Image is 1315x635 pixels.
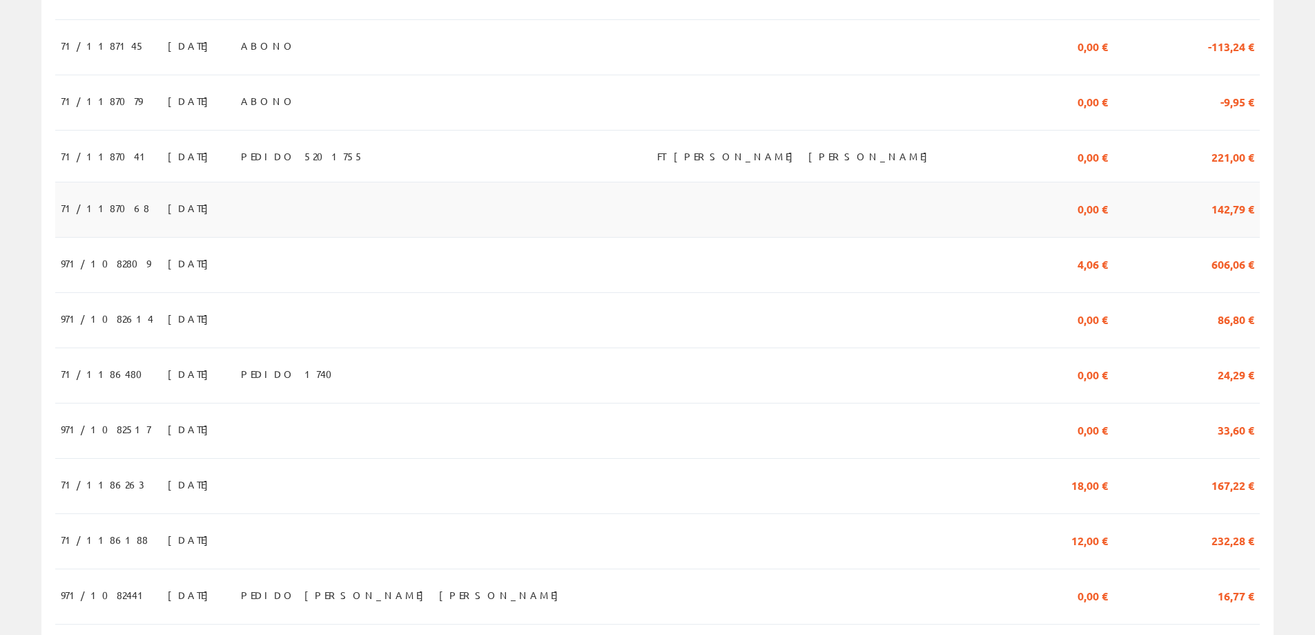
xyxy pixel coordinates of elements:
span: ABONO [241,34,296,57]
span: [DATE] [168,89,215,113]
span: 0,00 € [1078,307,1108,330]
span: [DATE] [168,252,215,275]
span: PEDIDO 1740 [241,362,340,386]
span: 12,00 € [1071,528,1108,551]
span: 33,60 € [1218,417,1254,441]
span: 971/1082441 [61,583,149,607]
span: 0,00 € [1078,144,1108,168]
span: [DATE] [168,196,215,220]
span: 71/1187145 [61,34,145,57]
span: 232,28 € [1211,528,1254,551]
span: 71/1187079 [61,89,142,113]
span: 0,00 € [1078,583,1108,607]
span: 71/1187041 [61,144,151,168]
span: 71/1186188 [61,528,148,551]
span: 71/1187068 [61,196,149,220]
span: -113,24 € [1208,34,1254,57]
span: [DATE] [168,307,215,330]
span: 606,06 € [1211,252,1254,275]
span: 71/1186263 [61,473,144,496]
span: 971/1082809 [61,252,150,275]
span: PEDIDO [PERSON_NAME] [PERSON_NAME] [241,583,565,607]
span: [DATE] [168,417,215,441]
span: 0,00 € [1078,362,1108,386]
span: 4,06 € [1078,252,1108,275]
span: [DATE] [168,583,215,607]
span: [DATE] [168,362,215,386]
span: -9,95 € [1220,89,1254,113]
span: PEDIDO 5201755 [241,144,364,168]
span: 18,00 € [1071,473,1108,496]
span: 0,00 € [1078,34,1108,57]
span: 86,80 € [1218,307,1254,330]
span: 71/1186480 [61,362,150,386]
span: 0,00 € [1078,89,1108,113]
span: ABONO [241,89,296,113]
span: 0,00 € [1078,196,1108,220]
span: [DATE] [168,528,215,551]
span: 24,29 € [1218,362,1254,386]
span: 971/1082517 [61,417,150,441]
span: [DATE] [168,473,215,496]
span: 167,22 € [1211,473,1254,496]
span: FT [PERSON_NAME] [PERSON_NAME] [657,144,935,168]
span: 142,79 € [1211,196,1254,220]
span: 0,00 € [1078,417,1108,441]
span: 16,77 € [1218,583,1254,607]
span: 971/1082614 [61,307,153,330]
span: [DATE] [168,34,215,57]
span: 221,00 € [1211,144,1254,168]
span: [DATE] [168,144,215,168]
